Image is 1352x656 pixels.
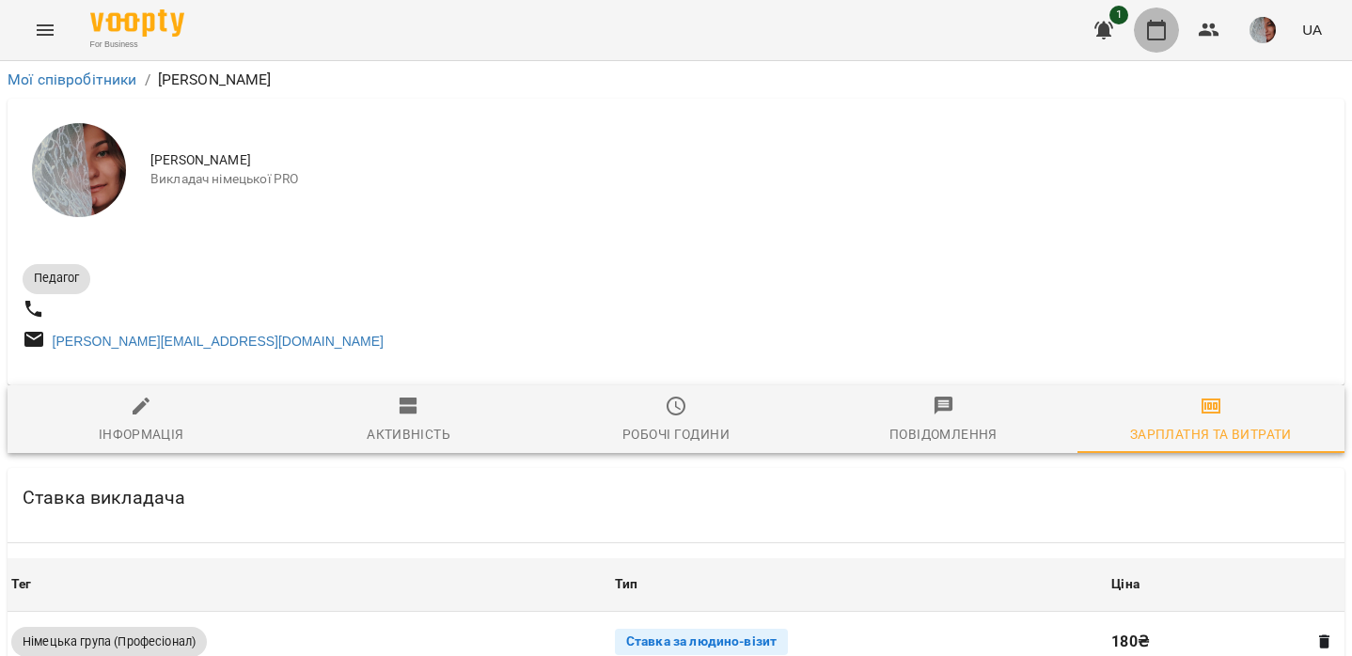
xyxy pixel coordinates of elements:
[32,123,126,217] img: Гута Оксана Анатоліївна
[11,633,207,650] span: Німецька група (Професіонал)
[1295,12,1329,47] button: UA
[1313,630,1337,654] button: Видалити
[90,9,184,37] img: Voopty Logo
[8,558,611,611] th: Тег
[99,423,184,445] div: Інформація
[1250,17,1276,43] img: 00e56ec9b043b19adf0666da6a3b5eb7.jpeg
[1111,631,1299,653] p: 180 ₴
[889,423,998,445] div: Повідомлення
[53,334,384,349] a: [PERSON_NAME][EMAIL_ADDRESS][DOMAIN_NAME]
[150,151,1329,170] span: [PERSON_NAME]
[158,69,272,91] p: [PERSON_NAME]
[615,629,788,655] div: Ставка за людино-візит
[611,558,1108,611] th: Тип
[8,69,1344,91] nav: breadcrumb
[23,270,90,287] span: Педагог
[23,8,68,53] button: Menu
[8,70,137,88] a: Мої співробітники
[1109,6,1128,24] span: 1
[367,423,450,445] div: Активність
[1108,558,1344,611] th: Ціна
[150,170,1329,189] span: Викладач німецької PRO
[145,69,150,91] li: /
[622,423,730,445] div: Робочі години
[90,39,184,51] span: For Business
[23,483,185,512] h6: Ставка викладача
[1302,20,1322,39] span: UA
[1130,423,1292,445] div: Зарплатня та Витрати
